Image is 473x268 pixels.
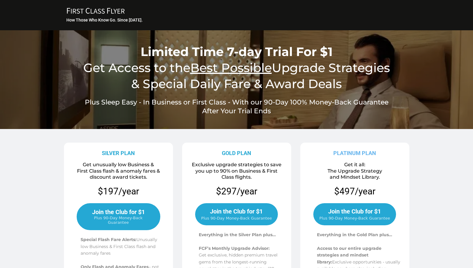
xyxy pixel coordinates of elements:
[202,107,271,115] span: After Your Trial Ends
[77,168,160,180] span: First Class flash & anomaly fares & discount award tickets.
[317,232,392,237] span: Everything in the Gold Plan plus…
[83,60,390,75] span: Get Access to the Upgrade Strategies
[141,44,333,59] span: Limited Time 7-day Trial For $1
[66,185,171,197] p: $197/year
[330,174,380,180] span: and Mindset Library.
[222,150,251,156] strong: GOLD PLAN
[85,98,388,106] span: Plus Sleep Easy - In Business or First Class - With our 90-Day 100% Money-Back Guarantee
[201,216,272,220] span: Plus 90-Day Money-Back Guarantee
[195,203,278,225] a: Join the Club for $1 Plus 90-Day Money-Back Guarantee
[344,162,365,167] span: Get it all:
[190,60,272,75] u: Best Possible
[328,208,381,215] span: Join the Club for $1
[66,17,408,23] h3: How Those Who Know Go. Since [DATE].
[313,203,396,225] a: Join the Club for $1 Plus 90-Day Money-Back Guarantee
[199,246,270,251] span: FCF’s Monthly Upgrade Advisor:
[92,208,145,216] span: Join the Club for $1
[192,162,281,180] span: Exclusive upgrade strategies to save you up to 90% on Business & First Class flights.
[334,185,375,197] p: $497/year
[83,162,154,167] span: Get unusually low Business &
[317,246,381,265] span: Access to our entire upgrade strategies and mindset library:
[210,208,263,215] span: Join the Club for $1
[216,185,257,197] p: $297/year
[81,237,157,256] span: Unusually low Business & First Class flash and anomaly fares
[77,203,160,230] a: Join the Club for $1 Plus 90-Day Money-Back Guarantee
[199,232,276,237] span: Everything in the Silver Plan plus…
[83,216,154,225] span: Plus 90-Day Money-Back Guarantee
[328,168,382,174] span: The Upgrade Strategy
[131,76,342,91] span: & Special Daily Fare & Award Deals
[333,150,376,156] strong: PLATINUM PLAN
[319,216,390,220] span: Plus 90-Day Money-Back Guarantee
[81,237,136,242] span: Special Flash Fare Alerts:
[102,150,135,156] strong: SILVER PLAN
